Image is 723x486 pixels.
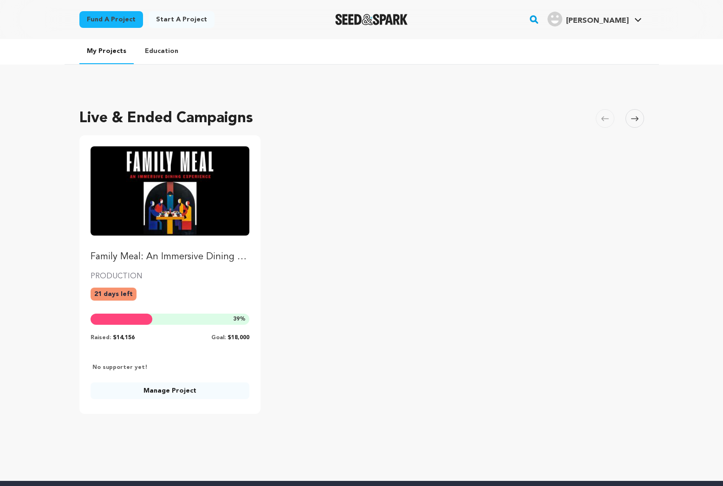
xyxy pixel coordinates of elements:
img: Seed&Spark Logo Dark Mode [335,14,408,25]
a: Fund a project [79,11,143,28]
a: Bamberg-Johnson M.'s Profile [546,10,644,26]
a: Manage Project [91,382,250,399]
p: Family Meal: An Immersive Dining Experience [91,250,250,263]
p: No supporter yet! [91,364,148,371]
a: Education [137,39,186,63]
span: Raised: [91,335,111,341]
span: Bamberg-Johnson M.'s Profile [546,10,644,29]
p: 21 days left [91,288,137,301]
span: % [233,315,246,323]
a: Seed&Spark Homepage [335,14,408,25]
span: $14,156 [113,335,135,341]
a: Fund Family Meal: An Immersive Dining Experience [91,146,250,263]
div: Bamberg-Johnson M.'s Profile [547,12,629,26]
span: Goal: [211,335,226,341]
p: PRODUCTION [91,271,250,282]
a: My Projects [79,39,134,64]
span: [PERSON_NAME] [566,17,629,25]
span: 39 [233,316,240,322]
a: Start a project [149,11,215,28]
img: user.png [547,12,562,26]
span: $18,000 [228,335,249,341]
h2: Live & Ended Campaigns [79,107,253,130]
